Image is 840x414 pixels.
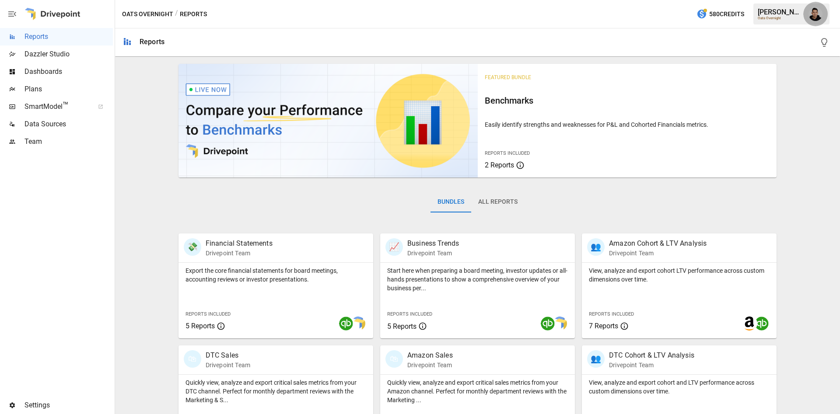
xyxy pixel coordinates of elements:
[24,31,113,42] span: Reports
[185,322,215,330] span: 5 Reports
[485,74,531,80] span: Featured Bundle
[184,238,201,256] div: 💸
[485,120,770,129] p: Easily identify strengths and weaknesses for P&L and Cohorted Financials metrics.
[387,311,432,317] span: Reports Included
[407,350,453,361] p: Amazon Sales
[693,6,748,22] button: 580Credits
[185,378,366,404] p: Quickly view, analyze and export critical sales metrics from your DTC channel. Perfect for monthl...
[485,94,770,108] h6: Benchmarks
[385,238,403,256] div: 📈
[387,266,568,292] p: Start here when preparing a board meeting, investor updates or all-hands presentations to show a ...
[339,317,353,331] img: quickbooks
[589,322,618,330] span: 7 Reports
[63,100,69,111] span: ™
[609,350,694,361] p: DTC Cohort & LTV Analysis
[407,238,459,249] p: Business Trends
[485,161,514,169] span: 2 Reports
[808,7,822,21] img: Francisco Sanchez
[407,361,453,369] p: Drivepoint Team
[609,238,707,249] p: Amazon Cohort & LTV Analysis
[758,8,803,16] div: [PERSON_NAME]
[758,16,803,20] div: Oats Overnight
[184,350,201,368] div: 🛍
[351,317,365,331] img: smart model
[587,350,605,368] div: 👥
[609,249,707,257] p: Drivepoint Team
[387,322,416,331] span: 5 Reports
[471,191,525,212] button: All Reports
[609,361,694,369] p: Drivepoint Team
[742,317,756,331] img: amazon
[206,361,250,369] p: Drivepoint Team
[185,266,366,284] p: Export the core financial statements for board meetings, accounting reviews or investor presentat...
[803,2,828,26] button: Francisco Sanchez
[206,249,273,257] p: Drivepoint Team
[24,84,113,94] span: Plans
[407,249,459,257] p: Drivepoint Team
[587,238,605,256] div: 👥
[175,9,178,20] div: /
[206,238,273,249] p: Financial Statements
[485,150,530,156] span: Reports Included
[709,9,744,20] span: 580 Credits
[24,66,113,77] span: Dashboards
[24,49,113,59] span: Dazzler Studio
[755,317,769,331] img: quickbooks
[24,119,113,129] span: Data Sources
[24,136,113,147] span: Team
[541,317,555,331] img: quickbooks
[24,400,113,411] span: Settings
[385,350,403,368] div: 🛍
[430,191,471,212] button: Bundles
[589,378,770,396] p: View, analyze and export cohort and LTV performance across custom dimensions over time.
[122,9,173,20] button: Oats Overnight
[387,378,568,404] p: Quickly view, analyze and export critical sales metrics from your Amazon channel. Perfect for mon...
[206,350,250,361] p: DTC Sales
[24,101,88,112] span: SmartModel
[178,64,478,177] img: video thumbnail
[589,266,770,284] p: View, analyze and export cohort LTV performance across custom dimensions over time.
[589,311,634,317] span: Reports Included
[185,311,231,317] span: Reports Included
[140,38,164,46] div: Reports
[553,317,567,331] img: smart model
